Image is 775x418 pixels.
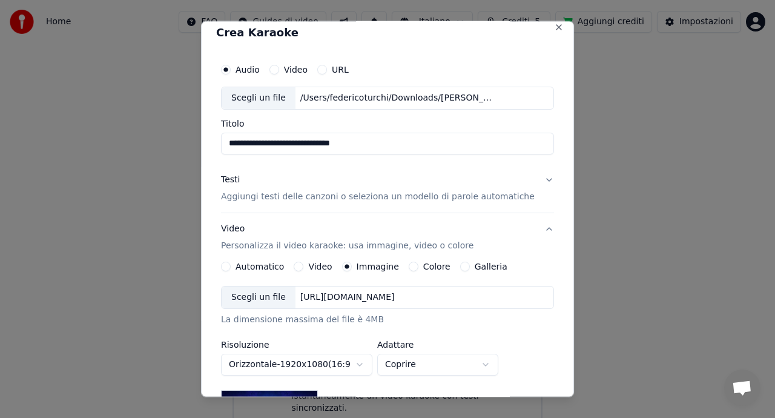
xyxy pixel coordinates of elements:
[221,213,554,261] button: VideoPersonalizza il video karaoke: usa immagine, video o colore
[216,27,559,38] h2: Crea Karaoke
[377,340,498,348] label: Adattare
[221,173,240,185] div: Testi
[357,262,399,270] label: Immagine
[236,65,260,74] label: Audio
[236,262,284,270] label: Automatico
[221,239,473,251] p: Personalizza il video karaoke: usa immagine, video o colore
[221,313,554,325] div: La dimensione massima del file è 4MB
[475,262,507,270] label: Galleria
[295,92,501,104] div: /Users/federicoturchi/Downloads/[PERSON_NAME] a te e la torta a me.mp3
[221,340,372,348] label: Risoluzione
[308,262,332,270] label: Video
[221,222,473,251] div: Video
[222,286,295,308] div: Scegli un file
[423,262,450,270] label: Colore
[221,190,535,202] p: Aggiungi testi delle canzoni o seleziona un modello di parole automatiche
[221,164,554,212] button: TestiAggiungi testi delle canzoni o seleziona un modello di parole automatiche
[221,119,554,127] label: Titolo
[295,291,400,303] div: [URL][DOMAIN_NAME]
[284,65,308,74] label: Video
[222,87,295,109] div: Scegli un file
[332,65,349,74] label: URL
